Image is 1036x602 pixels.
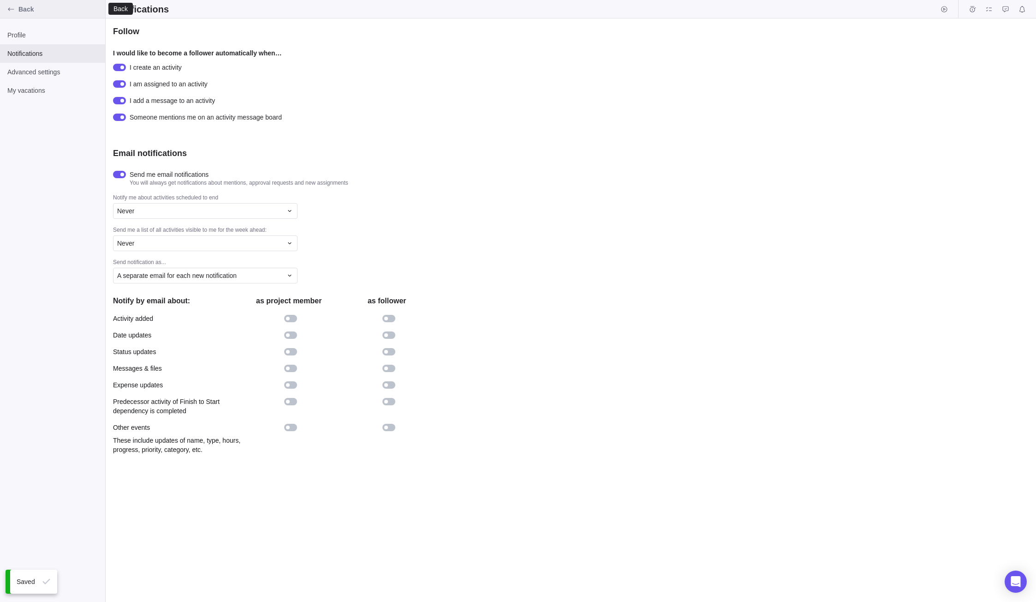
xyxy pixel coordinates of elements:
span: Other events [113,423,240,432]
span: Messages & files [113,364,240,373]
a: Notifications [1016,7,1029,14]
span: Date updates [113,331,240,340]
span: You will always get notifications about mentions, approval requests and new assignments [130,179,348,187]
span: Send me email notifications [130,170,348,179]
span: I add a message to an activity [130,96,215,105]
span: Never [117,239,134,248]
div: Send notification as... [113,259,436,268]
div: These include updates of name, type, hours, progress, priority, category, etc. [113,436,264,454]
span: Time logs [966,3,979,16]
span: My vacations [7,86,98,95]
span: Back [18,5,101,14]
div: Send me a list of all activities visible to me for the week ahead: [113,226,436,235]
span: Expense updates [113,380,240,390]
span: A separate email for each new notification [117,271,237,280]
span: Profile [7,30,98,40]
span: Start timer [938,3,951,16]
h3: Follow [113,26,139,37]
h4: Notify by email about: [113,295,240,307]
a: Approval requests [999,7,1012,14]
span: I create an activity [130,63,182,72]
span: I am assigned to an activity [130,79,208,89]
span: Activity added [113,314,240,323]
span: Saved [17,577,42,586]
h3: Email notifications [113,148,187,159]
span: Notifications [1016,3,1029,16]
div: Back [113,5,129,12]
h2: Notifications [113,3,169,16]
h4: as project member [240,295,338,307]
div: Open Intercom Messenger [1005,571,1027,593]
a: My assignments [982,7,995,14]
span: Never [117,206,134,216]
p: I would like to become a follower automatically when… [113,48,436,63]
span: Someone mentions me on an activity message board [130,113,282,122]
span: Advanced settings [7,67,98,77]
span: Notifications [7,49,98,58]
span: Predecessor activity of Finish to Start dependency is completed [113,397,240,415]
h4: as follower [338,295,436,307]
span: Status updates [113,347,240,356]
div: Notify me about activities scheduled to end [113,194,436,203]
span: Approval requests [999,3,1012,16]
a: Time logs [966,7,979,14]
span: My assignments [982,3,995,16]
